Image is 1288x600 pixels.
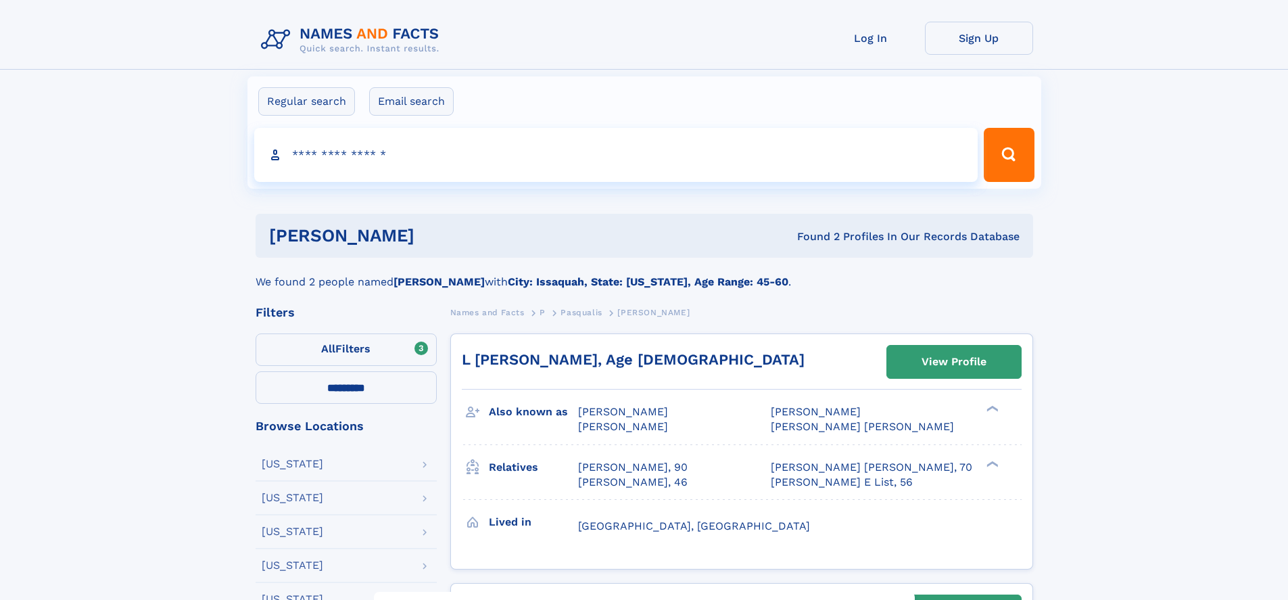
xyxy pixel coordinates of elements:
[256,22,450,58] img: Logo Names and Facts
[508,275,788,288] b: City: Issaquah, State: [US_STATE], Age Range: 45-60
[262,492,323,503] div: [US_STATE]
[262,526,323,537] div: [US_STATE]
[256,333,437,366] label: Filters
[262,459,323,469] div: [US_STATE]
[540,304,546,321] a: P
[578,420,668,433] span: [PERSON_NAME]
[256,306,437,319] div: Filters
[983,405,999,413] div: ❯
[922,346,986,377] div: View Profile
[258,87,355,116] label: Regular search
[489,511,578,534] h3: Lived in
[771,460,972,475] a: [PERSON_NAME] [PERSON_NAME], 70
[578,460,688,475] a: [PERSON_NAME], 90
[984,128,1034,182] button: Search Button
[578,475,688,490] a: [PERSON_NAME], 46
[369,87,454,116] label: Email search
[925,22,1033,55] a: Sign Up
[560,304,602,321] a: Pasqualis
[578,520,810,532] span: [GEOGRAPHIC_DATA], [GEOGRAPHIC_DATA]
[393,275,485,288] b: [PERSON_NAME]
[983,459,999,468] div: ❯
[887,346,1021,378] a: View Profile
[462,351,805,368] a: L [PERSON_NAME], Age [DEMOGRAPHIC_DATA]
[578,405,668,418] span: [PERSON_NAME]
[254,128,978,182] input: search input
[771,475,913,490] a: [PERSON_NAME] E List, 56
[450,304,525,321] a: Names and Facts
[771,405,861,418] span: [PERSON_NAME]
[617,308,690,317] span: [PERSON_NAME]
[256,420,437,432] div: Browse Locations
[256,258,1033,290] div: We found 2 people named with .
[262,560,323,571] div: [US_STATE]
[269,227,606,244] h1: [PERSON_NAME]
[771,420,954,433] span: [PERSON_NAME] [PERSON_NAME]
[489,400,578,423] h3: Also known as
[606,229,1020,244] div: Found 2 Profiles In Our Records Database
[560,308,602,317] span: Pasqualis
[540,308,546,317] span: P
[817,22,925,55] a: Log In
[489,456,578,479] h3: Relatives
[321,342,335,355] span: All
